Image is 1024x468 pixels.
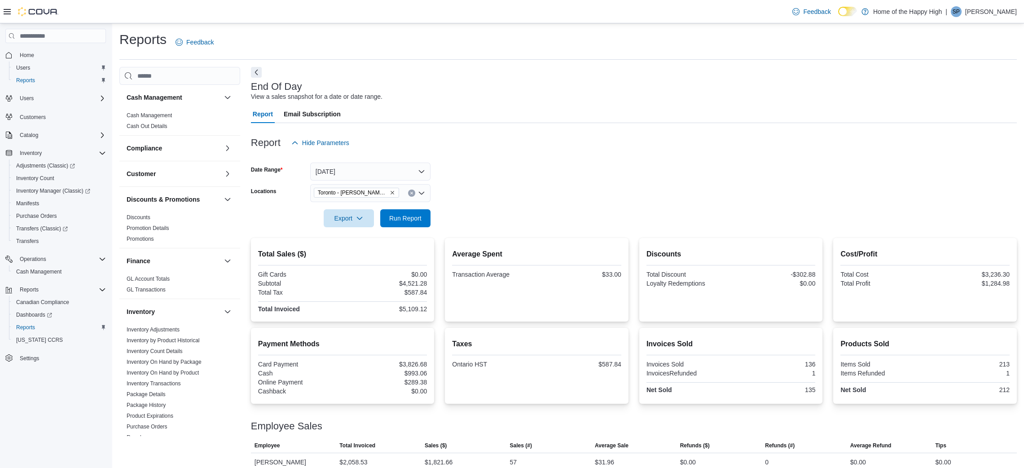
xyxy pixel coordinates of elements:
button: Next [251,67,262,78]
a: Customers [16,112,49,123]
button: Settings [2,352,110,365]
button: Discounts & Promotions [127,195,220,204]
div: Loyalty Redemptions [646,280,729,287]
h3: Discounts & Promotions [127,195,200,204]
div: 1 [733,370,815,377]
h2: Taxes [452,339,621,349]
button: Inventory [222,306,233,317]
h2: Products Sold [840,339,1010,349]
a: Package History [127,402,166,408]
span: Inventory by Product Historical [127,337,200,344]
span: Reports [13,75,106,86]
div: $587.84 [539,361,621,368]
a: Inventory Transactions [127,380,181,387]
button: Reports [9,74,110,87]
a: Dashboards [9,309,110,321]
div: $289.38 [344,379,427,386]
span: Hide Parameters [302,138,349,147]
span: Adjustments (Classic) [16,162,75,169]
a: Cash Out Details [127,123,167,129]
a: Purchase Orders [127,424,167,430]
button: Compliance [222,143,233,154]
span: Washington CCRS [13,335,106,345]
span: Reports [20,286,39,293]
span: Export [329,209,369,227]
span: GL Transactions [127,286,166,293]
span: Inventory Manager (Classic) [13,185,106,196]
span: Refunds ($) [680,442,710,449]
button: Remove Toronto - Jane Street - Fire & Flower from selection in this group [390,190,395,195]
span: Total Invoiced [339,442,375,449]
span: Inventory On Hand by Product [127,369,199,376]
a: Product Expirations [127,413,173,419]
p: [PERSON_NAME] [965,6,1017,17]
span: Canadian Compliance [13,297,106,308]
a: Promotion Details [127,225,169,231]
button: Users [2,92,110,105]
a: Users [13,62,34,73]
div: $3,236.30 [927,271,1010,278]
div: $587.84 [344,289,427,296]
span: Operations [20,256,46,263]
div: Total Cost [840,271,923,278]
h2: Cost/Profit [840,249,1010,260]
span: Inventory Count Details [127,348,183,355]
span: Discounts [127,214,150,221]
span: Adjustments (Classic) [13,160,106,171]
span: Refunds (#) [765,442,795,449]
span: Sales (#) [510,442,532,449]
a: Adjustments (Classic) [9,159,110,172]
a: Reports [13,75,39,86]
span: Reports [13,322,106,333]
span: Reports [16,77,35,84]
a: Cash Management [127,112,172,119]
h2: Total Sales ($) [258,249,427,260]
span: Inventory Manager (Classic) [16,187,90,194]
span: Operations [16,254,106,265]
h3: Finance [127,256,150,265]
span: Sales ($) [425,442,447,449]
a: Promotions [127,236,154,242]
span: Transfers [13,236,106,247]
div: Items Sold [840,361,923,368]
span: Catalog [20,132,38,139]
span: Inventory Adjustments [127,326,180,333]
span: Purchase Orders [16,212,57,220]
div: Ontario HST [452,361,535,368]
button: Home [2,49,110,62]
button: Customer [127,169,220,178]
div: Online Payment [258,379,341,386]
div: Invoices Sold [646,361,729,368]
div: $0.00 [733,280,815,287]
h3: Employee Sales [251,421,322,432]
div: $33.00 [539,271,621,278]
span: Users [16,93,106,104]
strong: Total Invoiced [258,305,300,313]
div: 212 [927,386,1010,393]
button: Compliance [127,144,220,153]
div: Steven Pike [951,6,962,17]
h1: Reports [119,31,167,49]
a: Inventory On Hand by Product [127,370,199,376]
div: 136 [733,361,815,368]
button: Customers [2,110,110,123]
span: Home [20,52,34,59]
div: Subtotal [258,280,341,287]
button: Operations [2,253,110,265]
div: $0.00 [344,271,427,278]
span: Inventory Count [16,175,54,182]
div: $31.96 [595,457,614,468]
button: Reports [2,283,110,296]
span: Feedback [803,7,831,16]
button: Clear input [408,190,415,197]
div: Total Profit [840,280,923,287]
a: Discounts [127,214,150,221]
span: Dark Mode [838,16,839,17]
a: Reports [13,322,39,333]
a: Package Details [127,391,166,397]
span: Settings [16,353,106,364]
div: Gift Cards [258,271,341,278]
div: Cashback [258,388,341,395]
div: $0.00 [680,457,696,468]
